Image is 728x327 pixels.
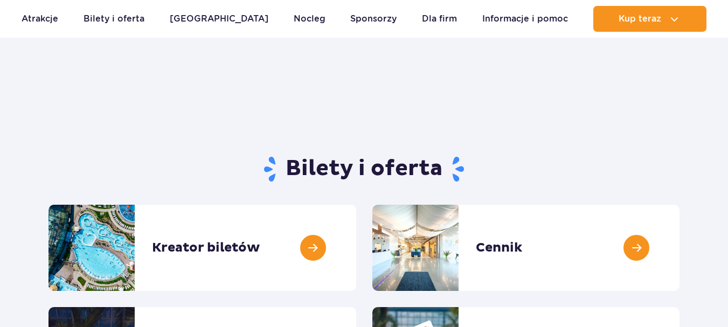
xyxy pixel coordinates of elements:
[294,6,325,32] a: Nocleg
[48,155,680,183] h1: Bilety i oferta
[593,6,706,32] button: Kup teraz
[170,6,268,32] a: [GEOGRAPHIC_DATA]
[482,6,568,32] a: Informacje i pomoc
[84,6,144,32] a: Bilety i oferta
[422,6,457,32] a: Dla firm
[22,6,58,32] a: Atrakcje
[619,14,661,24] span: Kup teraz
[350,6,397,32] a: Sponsorzy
